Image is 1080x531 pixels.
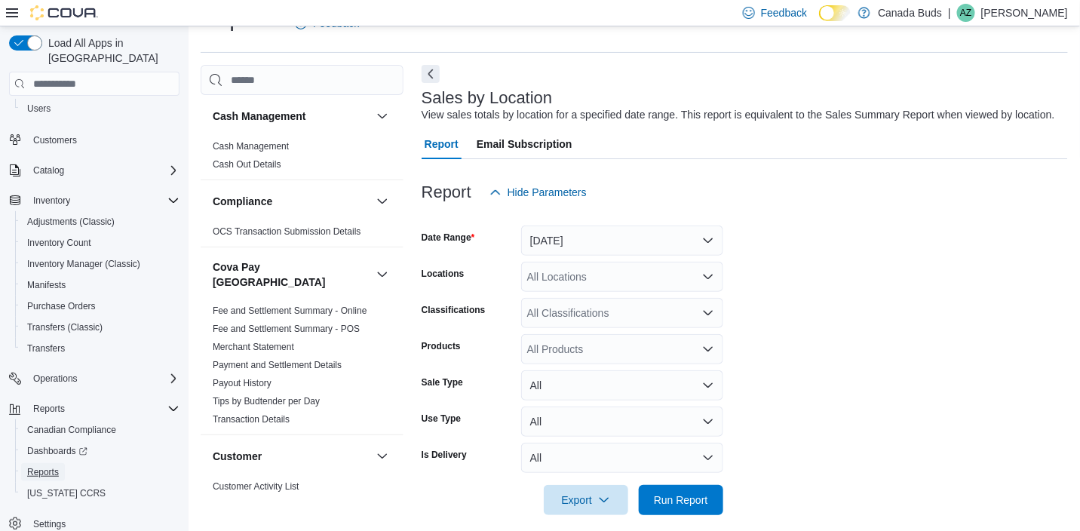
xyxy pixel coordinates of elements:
button: Customer [213,449,370,464]
a: [US_STATE] CCRS [21,484,112,502]
button: Adjustments (Classic) [15,211,186,232]
span: Reports [27,400,179,418]
button: Cash Management [213,109,370,124]
span: AZ [960,4,971,22]
span: Dashboards [27,445,87,457]
span: Inventory Count [21,234,179,252]
a: Dashboards [15,440,186,462]
span: Reports [27,466,59,478]
span: Email Subscription [477,129,572,159]
span: Payment and Settlement Details [213,359,342,371]
a: Tips by Budtender per Day [213,396,320,407]
a: Cash Out Details [213,159,281,170]
button: Hide Parameters [483,177,593,207]
button: Inventory [27,192,76,210]
span: Catalog [27,161,179,180]
a: Inventory Manager (Classic) [21,255,146,273]
h3: Customer [213,449,262,464]
button: Reports [15,462,186,483]
span: Merchant Statement [213,341,294,353]
button: Purchase Orders [15,296,186,317]
a: Dashboards [21,442,94,460]
h3: Compliance [213,194,272,209]
span: Washington CCRS [21,484,179,502]
a: Purchase Orders [21,297,102,315]
button: Users [15,98,186,119]
h3: Cash Management [213,109,306,124]
span: Fee and Settlement Summary - Online [213,305,367,317]
span: Manifests [21,276,179,294]
div: Compliance [201,223,403,247]
span: Customer Activity List [213,480,299,493]
span: Report [425,129,459,159]
a: Customers [27,131,83,149]
button: Cova Pay [GEOGRAPHIC_DATA] [213,259,370,290]
button: All [521,407,723,437]
button: Reports [27,400,71,418]
button: Operations [3,368,186,389]
button: Next [422,65,440,83]
button: Transfers [15,338,186,359]
img: Cova [30,5,98,20]
span: Export [553,485,619,515]
button: Inventory [3,190,186,211]
button: Compliance [213,194,370,209]
button: Inventory Manager (Classic) [15,253,186,275]
label: Classifications [422,304,486,316]
button: Catalog [27,161,70,180]
div: Aaron Zgud [957,4,975,22]
span: Fee and Settlement Summary - POS [213,323,360,335]
button: Reports [3,398,186,419]
span: Operations [33,373,78,385]
span: Customers [33,134,77,146]
a: Payment and Settlement Details [213,360,342,370]
label: Use Type [422,413,461,425]
span: Settings [33,518,66,530]
a: Transaction Details [213,414,290,425]
button: Operations [27,370,84,388]
span: Manifests [27,279,66,291]
span: Customers [27,130,179,149]
div: View sales totals by location for a specified date range. This report is equivalent to the Sales ... [422,107,1055,123]
button: Customers [3,128,186,150]
h3: Report [422,183,471,201]
span: Adjustments (Classic) [27,216,115,228]
button: Open list of options [702,271,714,283]
span: [US_STATE] CCRS [27,487,106,499]
span: Adjustments (Classic) [21,213,179,231]
span: Catalog [33,164,64,176]
button: Manifests [15,275,186,296]
span: Inventory Manager (Classic) [21,255,179,273]
span: Canadian Compliance [27,424,116,436]
span: Transfers [21,339,179,358]
span: Cash Out Details [213,158,281,170]
div: Cova Pay [GEOGRAPHIC_DATA] [201,302,403,434]
a: Customer Activity List [213,481,299,492]
span: Reports [21,463,179,481]
button: All [521,443,723,473]
span: Inventory [27,192,179,210]
a: Canadian Compliance [21,421,122,439]
span: Purchase Orders [21,297,179,315]
p: Canada Buds [878,4,942,22]
span: Transfers (Classic) [21,318,179,336]
span: Transaction Details [213,413,290,425]
span: Purchase Orders [27,300,96,312]
span: Tips by Budtender per Day [213,395,320,407]
span: Dark Mode [819,21,820,22]
button: Inventory Count [15,232,186,253]
span: Inventory [33,195,70,207]
span: Users [27,103,51,115]
label: Locations [422,268,465,280]
a: Manifests [21,276,72,294]
button: Export [544,485,628,515]
span: Payout History [213,377,272,389]
label: Is Delivery [422,449,467,461]
span: Reports [33,403,65,415]
label: Products [422,340,461,352]
a: Reports [21,463,65,481]
span: Operations [27,370,179,388]
a: Fee and Settlement Summary - Online [213,305,367,316]
span: Cash Management [213,140,289,152]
